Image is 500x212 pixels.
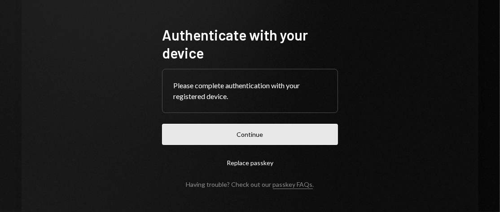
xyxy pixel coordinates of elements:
h1: Authenticate with your device [162,26,338,62]
div: Having trouble? Check out our . [186,180,314,188]
a: passkey FAQs [273,180,313,189]
div: Please complete authentication with your registered device. [173,80,327,102]
button: Replace passkey [162,152,338,173]
button: Continue [162,124,338,145]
